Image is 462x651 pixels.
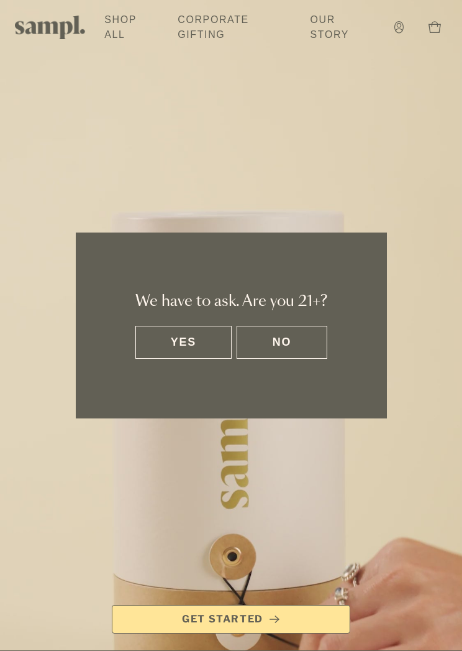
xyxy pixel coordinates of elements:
[98,6,159,48] a: Shop All
[15,16,86,40] img: Sampl logo
[182,612,263,627] span: Get Started
[304,6,376,48] a: Our Story
[112,605,350,634] a: Get Started
[171,6,291,48] a: Corporate Gifting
